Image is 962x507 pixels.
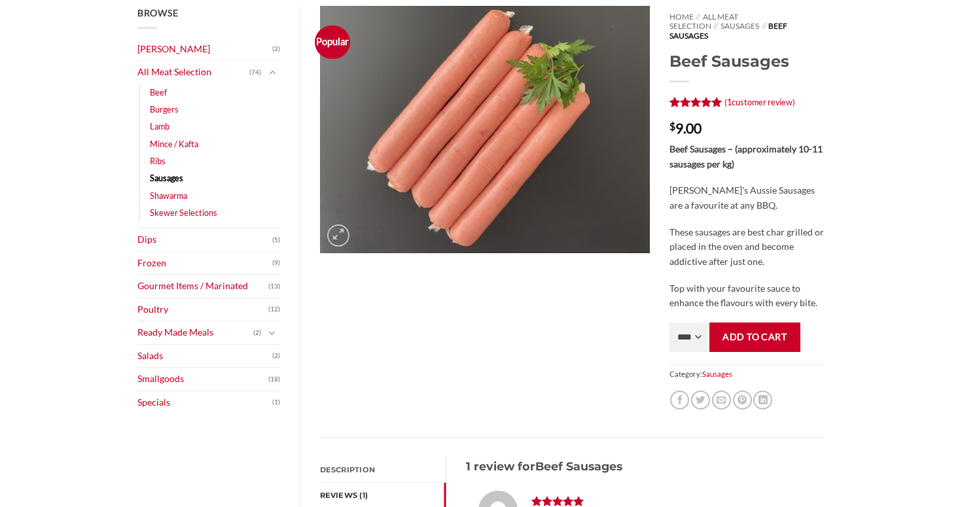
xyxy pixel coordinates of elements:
p: Top with your favourite sauce to enhance the flavours with every bite. [669,281,825,311]
a: Share on Facebook [670,391,689,410]
a: Frozen [137,252,272,275]
a: Smallgoods [137,368,268,391]
a: Home [669,12,694,22]
a: Ribs [150,152,166,169]
a: [PERSON_NAME] [137,38,272,61]
a: Shawarma [150,187,187,204]
strong: Beef Sausages – (approximately 10-11 sausages per kg) [669,143,823,169]
a: (1customer review) [724,97,795,107]
div: Rated 5 out of 5 [669,97,722,109]
a: All Meat Selection [669,12,738,31]
a: Zoom [327,224,349,247]
a: Specials [137,391,272,414]
a: Sausages [721,21,759,31]
span: (1) [272,393,280,412]
a: Salads [137,345,272,368]
span: // [762,21,766,31]
a: Poultry [137,298,268,321]
span: (2) [272,346,280,366]
a: Lamb [150,118,169,135]
a: Sausages [150,169,183,186]
a: Burgers [150,101,179,118]
a: Share on LinkedIn [753,391,772,410]
span: (2) [253,323,261,343]
span: 1 [669,97,676,113]
span: (5) [272,230,280,250]
span: Rated out of 5 based on customer rating [669,97,722,113]
a: All Meat Selection [137,61,249,84]
a: Skewer Selections [150,204,217,221]
span: (12) [268,300,280,319]
a: Gourmet Items / Marinated [137,275,268,298]
span: // [713,21,718,31]
bdi: 9.00 [669,120,702,136]
span: // [696,12,700,22]
span: (13) [268,277,280,296]
a: Pin on Pinterest [733,391,752,410]
a: Email to a Friend [712,391,731,410]
a: Description [320,457,446,482]
a: Dips [137,228,272,251]
a: Beef [150,84,167,101]
a: Sausages [702,370,732,378]
span: (74) [249,63,261,82]
span: Beef Sausages [535,459,622,473]
span: (2) [272,39,280,59]
span: 1 [727,97,732,107]
h1: Beef Sausages [669,51,825,71]
span: (9) [272,253,280,273]
a: Mince / Kafta [150,135,198,152]
button: Toggle [264,65,280,80]
span: Beef Sausages [669,21,787,40]
a: Ready Made Meals [137,321,253,344]
p: These sausages are best char grilled or placed in the oven and become addictive after just one. [669,225,825,270]
span: Category: [669,364,825,383]
span: $ [669,121,675,131]
img: Beef Sausages [320,6,650,254]
button: Add to cart [709,323,800,352]
div: Rated 5 out of 5 [531,496,584,506]
h3: 1 review for [466,457,805,476]
a: Share on Twitter [691,391,710,410]
button: Toggle [264,326,280,340]
p: [PERSON_NAME]’s Aussie Sausages are a favourite at any BBQ. [669,183,825,213]
span: Browse [137,7,178,18]
span: (18) [268,370,280,389]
